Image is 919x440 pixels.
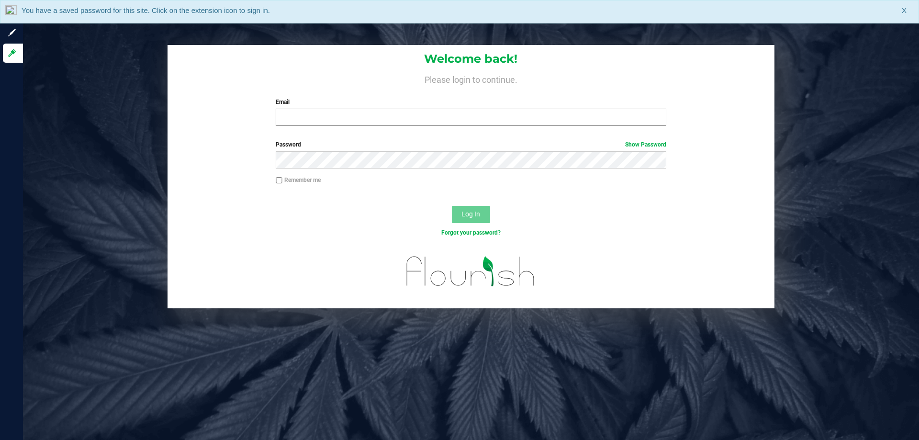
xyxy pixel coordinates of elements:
span: Password [276,141,301,148]
a: Show Password [625,141,666,148]
button: Log In [452,206,490,223]
label: Email [276,98,666,106]
span: You have a saved password for this site. Click on the extension icon to sign in. [22,6,270,14]
a: Forgot your password? [441,229,501,236]
input: Remember me [276,177,282,184]
span: Log In [461,210,480,218]
inline-svg: Sign up [7,28,17,37]
img: flourish_logo.svg [395,247,547,296]
img: notLoggedInIcon.png [5,5,17,18]
span: X [902,5,907,16]
h4: Please login to continue. [168,73,774,84]
h1: Welcome back! [168,53,774,65]
inline-svg: Log in [7,48,17,58]
label: Remember me [276,176,321,184]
